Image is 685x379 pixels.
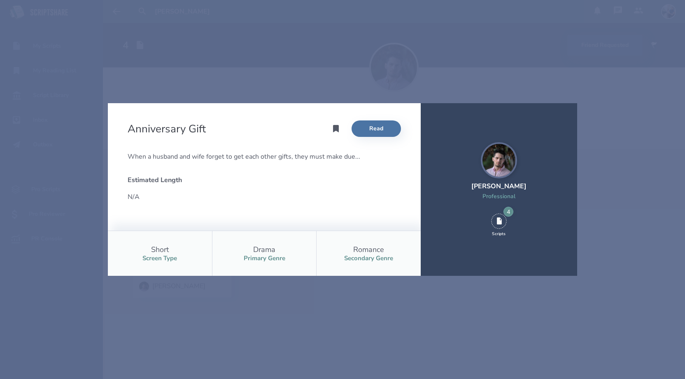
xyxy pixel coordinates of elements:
a: Read [352,120,401,137]
div: Drama [253,245,275,254]
div: 4 [503,207,513,217]
div: Screen Type [142,254,177,262]
div: [PERSON_NAME] [471,182,527,191]
a: [PERSON_NAME]Professional [471,142,527,210]
img: user_1750572385-crop.jpg [481,142,517,178]
h2: Anniversary Gift [128,122,209,136]
div: Short [151,245,169,254]
div: Professional [471,192,527,200]
div: Secondary Genre [344,254,393,262]
div: Primary Genre [244,254,285,262]
div: Estimated Length [128,176,258,185]
div: 4 Scripts [491,213,507,236]
div: Scripts [492,231,506,237]
div: N/A [128,191,258,203]
div: Romance [353,245,384,254]
div: When a husband and wife forget to get each other gifts, they must make due... [128,151,401,162]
